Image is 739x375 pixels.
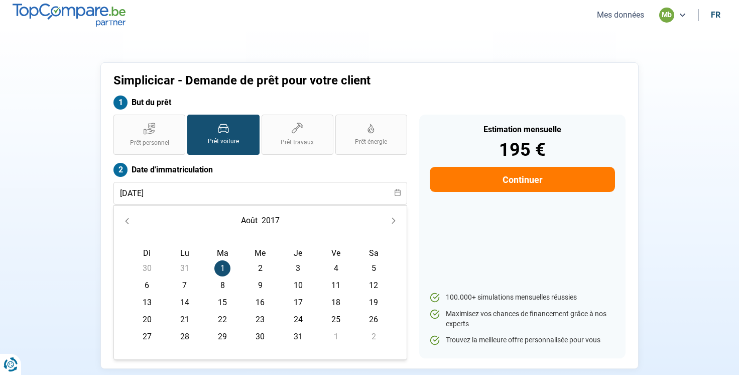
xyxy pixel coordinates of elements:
[252,295,268,311] span: 16
[279,328,317,345] td: 31
[365,277,382,294] span: 12
[711,10,720,20] div: fr
[328,260,344,276] span: 4
[365,312,382,328] span: 26
[260,212,282,230] button: Choose Year
[13,4,126,26] img: TopCompare.be
[279,260,317,277] td: 3
[204,277,241,294] td: 8
[355,311,393,328] td: 26
[139,277,155,294] span: 6
[166,311,203,328] td: 21
[177,277,193,294] span: 7
[241,277,279,294] td: 9
[317,311,354,328] td: 25
[430,309,615,329] li: Maximisez vos chances de financement grâce à nos experts
[113,163,407,177] label: Date d'immatriculation
[328,329,344,345] span: 1
[128,328,166,345] td: 27
[365,260,382,276] span: 5
[279,294,317,311] td: 17
[113,205,407,360] div: Choose Date
[130,139,169,147] span: Prêt personnel
[214,260,230,276] span: 1
[317,260,354,277] td: 4
[279,277,317,294] td: 10
[113,73,495,88] h1: Simplicicar - Demande de prêt pour votre client
[290,329,306,345] span: 31
[214,295,230,311] span: 15
[120,214,134,228] button: Previous Month
[214,329,230,345] span: 29
[430,167,615,192] button: Continuer
[365,295,382,311] span: 19
[317,277,354,294] td: 11
[328,277,344,294] span: 11
[290,295,306,311] span: 17
[355,277,393,294] td: 12
[430,293,615,303] li: 100.000+ simulations mensuelles réussies
[241,311,279,328] td: 23
[217,248,228,258] span: Ma
[290,260,306,276] span: 3
[317,294,354,311] td: 18
[139,329,155,345] span: 27
[166,328,203,345] td: 28
[180,248,189,258] span: Lu
[128,260,166,277] td: 30
[279,311,317,328] td: 24
[281,138,314,147] span: Prêt travaux
[430,126,615,134] div: Estimation mensuelle
[143,248,151,258] span: Di
[177,260,193,276] span: 31
[166,294,203,311] td: 14
[252,329,268,345] span: 30
[659,8,674,23] div: mb
[166,260,203,277] td: 31
[113,96,407,110] label: But du prêt
[128,277,166,294] td: 6
[290,277,306,294] span: 10
[331,248,340,258] span: Ve
[128,294,166,311] td: 13
[241,294,279,311] td: 16
[252,277,268,294] span: 9
[328,312,344,328] span: 25
[355,294,393,311] td: 19
[113,182,407,205] input: jj/mm/aaaa
[355,138,387,146] span: Prêt énergie
[241,328,279,345] td: 30
[177,329,193,345] span: 28
[594,10,647,20] button: Mes données
[430,335,615,345] li: Trouvez la meilleure offre personnalisée pour vous
[214,277,230,294] span: 8
[128,311,166,328] td: 20
[239,212,260,230] button: Choose Month
[252,312,268,328] span: 23
[355,328,393,345] td: 2
[255,248,266,258] span: Me
[177,295,193,311] span: 14
[387,214,401,228] button: Next Month
[365,329,382,345] span: 2
[139,312,155,328] span: 20
[204,294,241,311] td: 15
[139,260,155,276] span: 30
[214,312,230,328] span: 22
[430,141,615,159] div: 195 €
[204,260,241,277] td: 1
[204,311,241,328] td: 22
[139,295,155,311] span: 13
[252,260,268,276] span: 2
[317,328,354,345] td: 1
[166,277,203,294] td: 7
[208,137,239,146] span: Prêt voiture
[294,248,302,258] span: Je
[369,248,379,258] span: Sa
[177,312,193,328] span: 21
[328,295,344,311] span: 18
[355,260,393,277] td: 5
[241,260,279,277] td: 2
[204,328,241,345] td: 29
[290,312,306,328] span: 24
